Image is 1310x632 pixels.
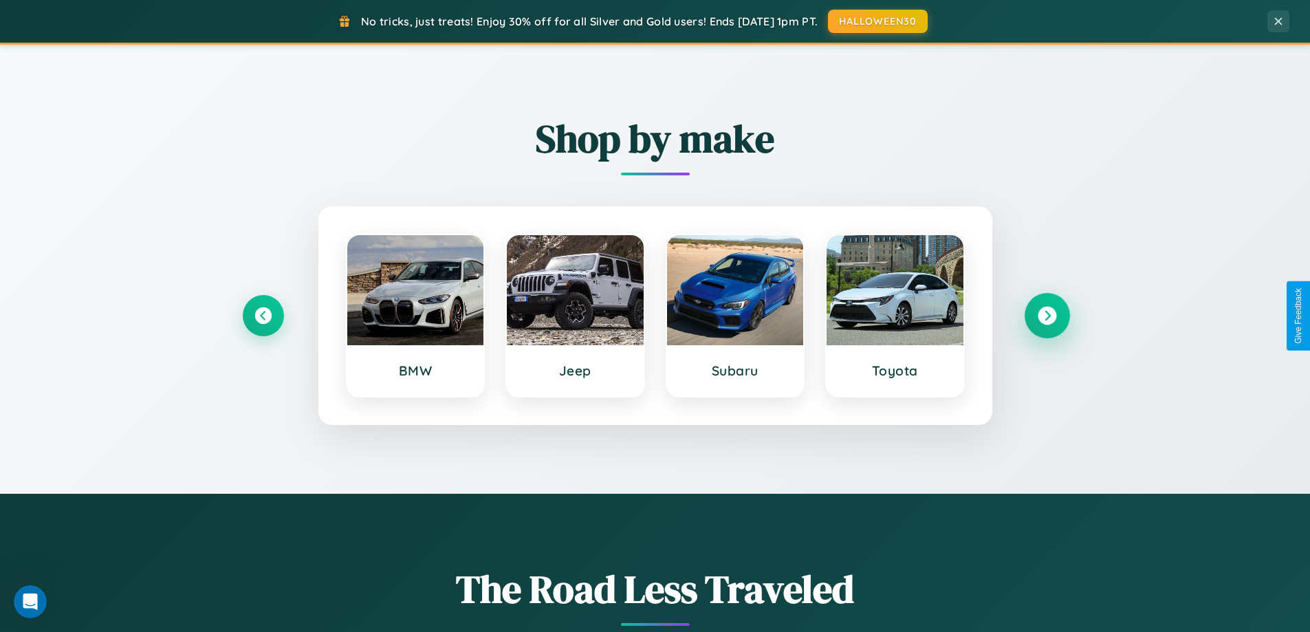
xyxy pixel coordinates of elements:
h1: The Road Less Traveled [243,563,1068,615]
h2: Shop by make [243,112,1068,165]
h3: Toyota [840,362,950,379]
h3: Subaru [681,362,790,379]
button: HALLOWEEN30 [828,10,928,33]
h3: BMW [361,362,470,379]
iframe: Intercom live chat [14,585,47,618]
span: No tricks, just treats! Enjoy 30% off for all Silver and Gold users! Ends [DATE] 1pm PT. [361,14,818,28]
div: Give Feedback [1293,288,1303,344]
h3: Jeep [521,362,630,379]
